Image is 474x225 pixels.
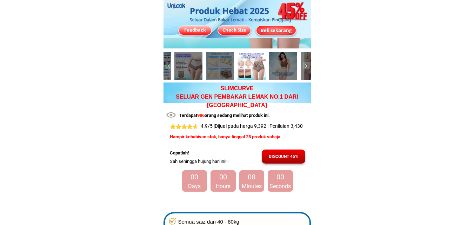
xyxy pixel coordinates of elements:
[197,113,205,118] span: 986
[179,27,211,34] div: Feedback
[218,27,251,34] div: Check Size
[262,153,305,160] div: DISCOUNT 45%
[170,158,274,165] h6: Sah sehingga hujung hari ini!!!
[163,84,311,110] p: SLIMCURVE SELUAR GEN PEMBAKAR LEMAK NO.1 DARI [GEOGRAPHIC_DATA]
[165,62,172,70] img: navigation
[256,27,296,34] div: Beli sekarang
[179,112,276,119] h6: Terdapat orang sedang melihat produk ini.
[170,150,274,157] h6: Cepatlah!
[201,123,305,130] p: 4.9/5 |Dijual pada harga 9,392 | Penilaian 3,430
[170,133,287,140] h6: Hampir kehabisan stok, hanya tinggal 25 produk sahaja
[303,62,310,70] img: navigation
